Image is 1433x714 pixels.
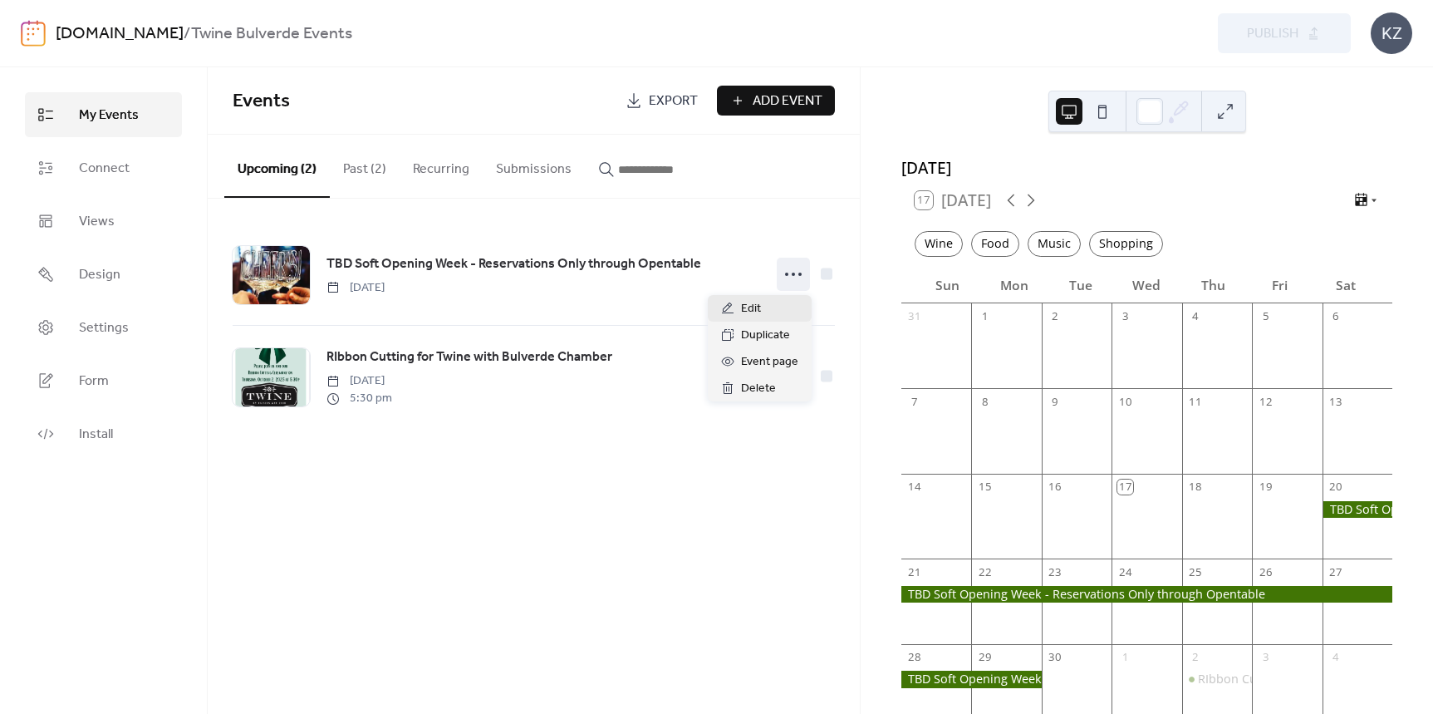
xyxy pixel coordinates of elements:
div: 4 [1188,309,1203,324]
span: RIbbon Cutting for Twine with Bulverde Chamber [326,347,612,367]
div: 1 [978,309,993,324]
div: TBD Soft Opening Week - Reservations Only through Opentable [1323,501,1392,518]
div: 29 [978,650,993,665]
div: 28 [907,650,922,665]
div: 4 [1328,650,1343,665]
button: Add Event [717,86,835,116]
div: TBD Soft Opening Week - Reservations Only through Opentable [901,586,1392,603]
span: Design [79,265,120,285]
div: 30 [1048,650,1062,665]
div: 16 [1048,480,1062,495]
span: Export [649,91,698,111]
span: Delete [741,379,776,399]
div: 22 [978,564,993,579]
b: / [184,18,191,50]
div: 12 [1258,395,1273,410]
span: Duplicate [741,326,790,346]
b: Twine Bulverde Events [191,18,352,50]
span: Settings [79,318,129,338]
div: Music [1028,231,1081,257]
div: 1 [1117,650,1132,665]
span: Events [233,83,290,120]
span: Install [79,425,113,445]
span: 5:30 pm [326,390,392,407]
span: Form [79,372,109,391]
button: Past (2) [330,135,400,196]
div: 27 [1328,564,1343,579]
div: 2 [1048,309,1062,324]
span: Views [79,212,115,232]
div: 6 [1328,309,1343,324]
a: RIbbon Cutting for Twine with Bulverde Chamber [326,347,612,368]
span: TBD Soft Opening Week - Reservations Only through Opentable [326,254,701,274]
span: Edit [741,299,761,319]
div: Wed [1114,268,1180,303]
div: RIbbon Cutting for Twine with Bulverde Chamber [1182,671,1252,687]
div: 3 [1117,309,1132,324]
div: 11 [1188,395,1203,410]
div: Mon [981,268,1048,303]
div: Sun [915,268,981,303]
div: Thu [1180,268,1246,303]
div: 18 [1188,480,1203,495]
div: 19 [1258,480,1273,495]
span: Connect [79,159,130,179]
div: 31 [907,309,922,324]
span: My Events [79,106,139,126]
a: TBD Soft Opening Week - Reservations Only through Opentable [326,254,701,275]
button: Upcoming (2) [224,135,330,198]
div: TBD Soft Opening Week - Reservations Only through Opentable [901,671,1042,687]
a: Design [25,252,182,297]
a: Views [25,199,182,244]
a: [DOMAIN_NAME] [56,18,184,50]
div: Fri [1246,268,1313,303]
span: Add Event [753,91,822,111]
div: Food [971,231,1019,257]
a: Form [25,358,182,403]
div: 23 [1048,564,1062,579]
div: Sat [1313,268,1379,303]
a: Export [613,86,710,116]
div: 13 [1328,395,1343,410]
div: [DATE] [901,156,1392,180]
button: Submissions [483,135,585,196]
a: Install [25,411,182,456]
div: Wine [915,231,963,257]
a: My Events [25,92,182,137]
div: 17 [1117,480,1132,495]
div: 10 [1117,395,1132,410]
div: 26 [1258,564,1273,579]
div: 20 [1328,480,1343,495]
span: [DATE] [326,279,385,297]
div: 14 [907,480,922,495]
div: 21 [907,564,922,579]
div: KZ [1371,12,1412,54]
div: 24 [1117,564,1132,579]
a: Connect [25,145,182,190]
div: 9 [1048,395,1062,410]
div: 7 [907,395,922,410]
div: 8 [978,395,993,410]
div: 15 [978,480,993,495]
div: 5 [1258,309,1273,324]
div: 25 [1188,564,1203,579]
div: 2 [1188,650,1203,665]
div: 3 [1258,650,1273,665]
span: [DATE] [326,372,392,390]
button: Recurring [400,135,483,196]
div: Tue [1048,268,1114,303]
img: logo [21,20,46,47]
a: Settings [25,305,182,350]
div: Shopping [1089,231,1163,257]
span: Event page [741,352,798,372]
